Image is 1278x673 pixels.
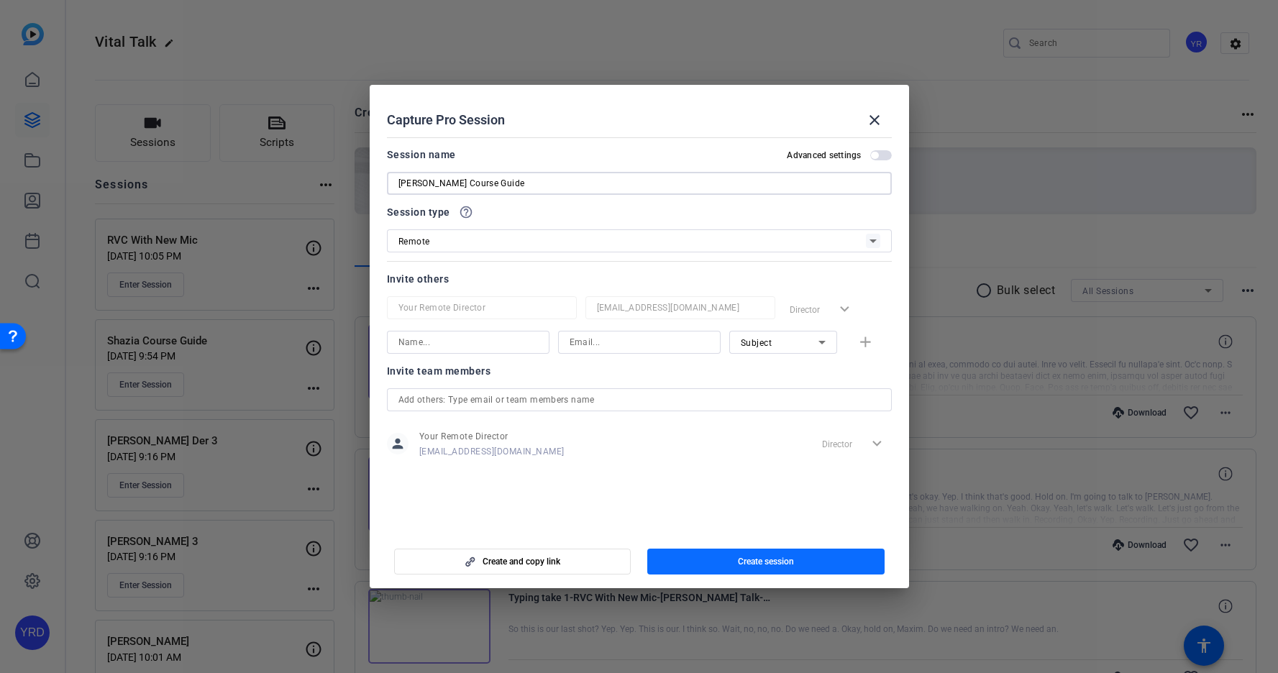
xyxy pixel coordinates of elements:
[738,556,794,567] span: Create session
[394,549,631,574] button: Create and copy link
[419,431,565,442] span: Your Remote Director
[398,175,880,192] input: Enter Session Name
[741,338,772,348] span: Subject
[398,391,880,408] input: Add others: Type email or team members name
[866,111,883,129] mat-icon: close
[387,203,450,221] span: Session type
[387,103,892,137] div: Capture Pro Session
[387,146,456,163] div: Session name
[597,299,764,316] input: Email...
[419,446,565,457] span: [EMAIL_ADDRESS][DOMAIN_NAME]
[398,334,538,351] input: Name...
[647,549,885,574] button: Create session
[387,362,892,380] div: Invite team members
[398,299,565,316] input: Name...
[387,433,408,454] mat-icon: person
[483,556,560,567] span: Create and copy link
[398,237,430,247] span: Remote
[570,334,709,351] input: Email...
[459,205,473,219] mat-icon: help_outline
[787,150,861,161] h2: Advanced settings
[387,270,892,288] div: Invite others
